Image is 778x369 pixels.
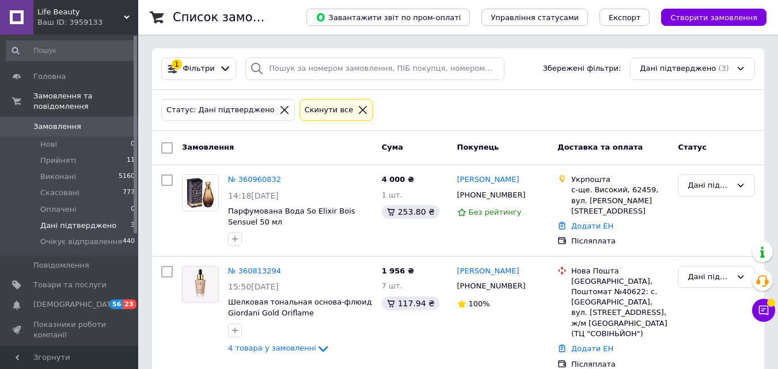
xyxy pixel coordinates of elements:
span: 7 шт. [382,281,403,290]
span: Нові [40,139,57,150]
span: Очікує відправлення [40,237,122,247]
span: Life Beauty [37,7,124,17]
span: Створити замовлення [670,13,757,22]
a: Додати ЕН [571,344,613,353]
span: 777 [123,188,135,198]
span: 11 [127,155,135,166]
span: 56 [109,299,123,309]
div: Післяплата [571,236,669,246]
a: Фото товару [182,174,219,211]
div: 117.94 ₴ [382,296,439,310]
span: 0 [131,139,135,150]
span: Головна [33,71,66,82]
span: 5160 [119,172,135,182]
button: Створити замовлення [661,9,766,26]
a: № 360813294 [228,267,281,275]
span: Експорт [609,13,641,22]
div: Дані підтверджено [688,180,731,192]
span: Замовлення [33,121,81,132]
span: Дані підтверджено [40,220,116,231]
button: Управління статусами [481,9,588,26]
span: Замовлення та повідомлення [33,91,138,112]
a: Додати ЕН [571,222,613,230]
span: [DEMOGRAPHIC_DATA] [33,299,119,310]
div: Дані підтверджено [688,271,731,283]
button: Чат з покупцем [752,299,775,322]
span: Покупець [457,143,499,151]
a: Фото товару [182,266,219,303]
a: Шелковая тональная основа-флюид Giordani Gold Oriflame [228,298,372,317]
span: 1 шт. [382,191,403,199]
div: [PHONE_NUMBER] [455,279,528,294]
span: 14:18[DATE] [228,191,279,200]
div: [PHONE_NUMBER] [455,188,528,203]
span: Повідомлення [33,260,89,271]
span: 4 товара у замовленні [228,344,316,352]
img: Фото товару [183,267,218,302]
h1: Список замовлень [173,10,290,24]
span: (3) [718,64,728,73]
span: Збережені фільтри: [542,63,621,74]
span: Завантажити звіт по пром-оплаті [316,12,461,22]
span: Товари та послуги [33,280,107,290]
div: 1 [172,59,182,70]
span: 15:50[DATE] [228,282,279,291]
span: Cума [382,143,403,151]
a: 4 товара у замовленні [228,344,330,352]
div: с-ще. Високий, 62459, вул. [PERSON_NAME][STREET_ADDRESS] [571,185,669,216]
span: Виконані [40,172,76,182]
div: Cкинути все [302,104,356,116]
a: [PERSON_NAME] [457,266,519,277]
span: 23 [123,299,136,309]
div: Укрпошта [571,174,669,185]
input: Пошук [6,40,136,61]
div: Нова Пошта [571,266,669,276]
span: Скасовані [40,188,79,198]
input: Пошук за номером замовлення, ПІБ покупця, номером телефону, Email, номером накладної [245,58,504,80]
span: 4 000 ₴ [382,175,414,184]
a: Парфумована Вода So Elixir Bois Sensuel 50 мл [228,207,355,226]
img: Фото товару [183,175,218,211]
span: Без рейтингу [469,208,522,216]
a: Створити замовлення [650,13,766,21]
span: Статус [678,143,707,151]
span: Дані підтверджено [640,63,716,74]
span: Прийняті [40,155,76,166]
div: Ваш ID: 3959133 [37,17,138,28]
span: Показники роботи компанії [33,319,107,340]
span: Управління статусами [491,13,579,22]
span: 100% [469,299,490,308]
a: [PERSON_NAME] [457,174,519,185]
span: Фільтри [183,63,215,74]
span: Замовлення [182,143,234,151]
span: 1 956 ₴ [382,267,414,275]
a: № 360960832 [228,175,281,184]
span: Оплачені [40,204,77,215]
div: [GEOGRAPHIC_DATA], Поштомат №40622: с. [GEOGRAPHIC_DATA], вул. [STREET_ADDRESS], ж/м [GEOGRAPHIC_... [571,276,669,339]
div: 253.80 ₴ [382,205,439,219]
span: 3 [131,220,135,231]
span: Доставка та оплата [557,143,643,151]
button: Завантажити звіт по пром-оплаті [306,9,470,26]
div: Статус: Дані підтверджено [164,104,277,116]
span: 440 [123,237,135,247]
button: Експорт [599,9,650,26]
span: 0 [131,204,135,215]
